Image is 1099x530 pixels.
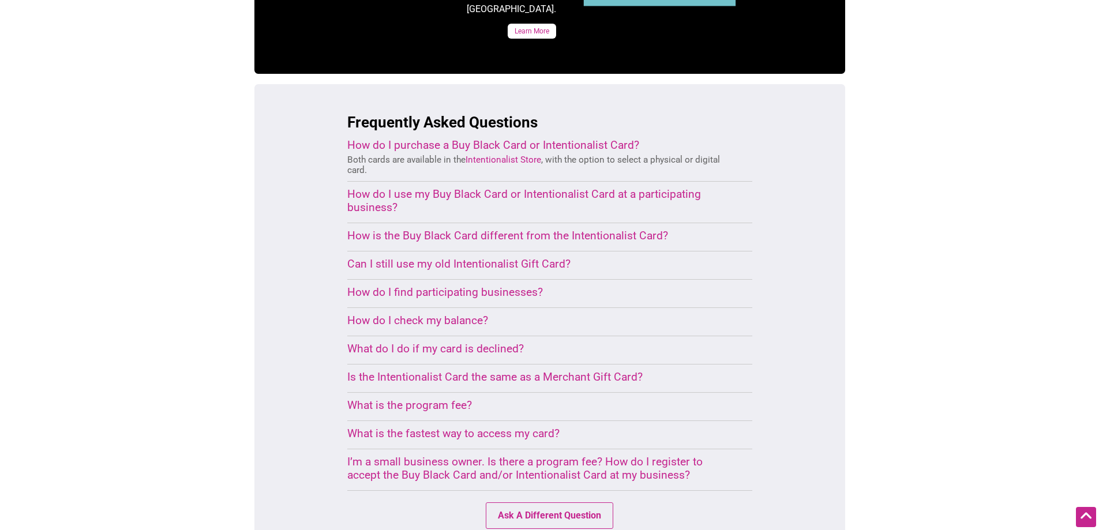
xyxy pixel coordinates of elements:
[347,229,725,245] details: The Buy Black Card can be used to purchase from participating Black-owned businesses. The Intenti...
[347,285,725,302] details: to view participating businesses in the Buy Black Card network and to view participating business...
[347,455,725,482] summary: I’m a small business owner. Is there a program fee? How do I register to accept the Buy Black Car...
[347,314,725,327] summary: How do I check my balance?
[347,399,725,415] details: The program fee allows Intentionalist to cover the administrative costs of the Intentionalist Car...
[347,427,725,443] details: When you’re logged into your Intentionalist Account, you can access your digital Intentionalist C...
[466,155,541,165] a: Intentionalist Store
[508,24,556,39] a: Learn More
[347,427,725,440] summary: What is the fastest way to access my card?
[347,342,725,355] summary: What do I do if my card is declined?
[347,285,725,299] summary: How do I find participating businesses?
[347,399,725,412] summary: What is the program fee?
[347,187,725,214] summary: How do I use my Buy Black Card or Intentionalist Card at a participating business?
[347,187,725,217] details: Physical cards are swiped at the register, exactly like a credit card. For digital cards, simply ...
[347,229,725,242] summary: How is the Buy Black Card different from the Intentionalist Card?
[486,502,613,529] button: Ask A Different Question
[347,257,725,270] summary: Can I still use my old Intentionalist Gift Card?
[347,112,752,133] h3: Frequently Asked Questions
[347,455,725,484] details: It is free to register for the Intentionalist Card Program. As the Buy Black Card and Intentional...
[347,370,725,384] summary: Is the Intentionalist Card the same as a Merchant Gift Card?
[347,138,725,175] details: Both cards are available in the , with the option to select a physical or digital card.
[347,138,725,152] summary: How do I purchase a Buy Black Card or Intentionalist Card?
[347,314,725,330] details: When logged into your Intentionalist Account, you can access your balance from the Cards list.
[347,370,725,386] details: The Intentionalist Card can be used at any participating small business. You also have the option...
[347,257,725,273] details: The old Intentionalist Gift Card is no longer an in-person payment option at participating small ...
[347,342,725,358] details: You can first check your balance through your Intentionalist Account. For further support, you ca...
[1076,507,1096,527] div: Scroll Back to Top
